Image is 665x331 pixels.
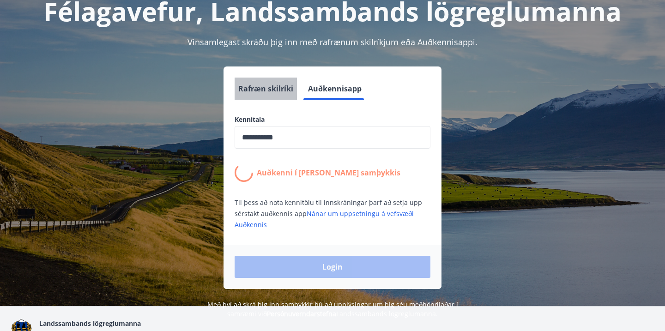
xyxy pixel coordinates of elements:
span: Vinsamlegast skráðu þig inn með rafrænum skilríkjum eða Auðkennisappi. [187,36,478,48]
label: Kennitala [235,115,430,124]
span: Til þess að nota kennitölu til innskráningar þarf að setja upp sérstakt auðkennis app [235,198,422,229]
span: Með því að skrá þig inn samþykkir þú að upplýsingar um þig séu meðhöndlaðar í samræmi við Landssa... [207,300,458,318]
span: Landssambands lögreglumanna [39,319,141,328]
a: Nánar um uppsetningu á vefsvæði Auðkennis [235,209,414,229]
button: Auðkennisapp [304,78,365,100]
a: Persónuverndarstefna [267,309,336,318]
button: Rafræn skilríki [235,78,297,100]
p: Auðkenni í [PERSON_NAME] samþykkis [257,168,400,178]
